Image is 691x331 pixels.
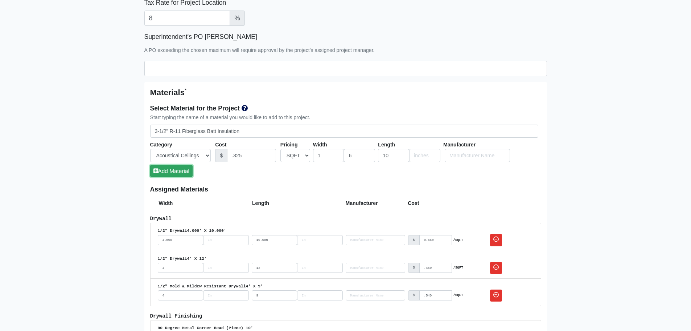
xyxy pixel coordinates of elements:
[445,149,510,162] input: Search
[159,200,173,206] strong: Width
[344,149,375,162] input: inches
[252,200,269,206] strong: Length
[346,235,406,245] input: Search
[209,229,226,233] span: 10.000'
[297,290,343,300] input: length_inches
[252,290,297,300] input: length_feet
[409,149,440,162] input: inches
[408,235,419,245] div: $
[419,235,452,245] input: Cost
[187,257,192,261] span: 4'
[443,142,476,148] strong: Manufacturer
[150,215,541,306] li: Drywall
[158,263,203,273] input: width_feet
[187,229,202,233] span: 4.000'
[453,293,463,298] strong: /SQFT
[158,283,534,290] div: 1/2" Mold & Mildew Resistant Drywall
[346,263,406,273] input: Search
[246,326,253,330] span: 10'
[203,290,249,300] input: width_inches
[203,235,249,245] input: width_inches
[378,149,409,162] input: feet
[158,255,534,262] div: 1/2" Drywall
[408,200,419,206] strong: Cost
[199,257,206,261] span: 12'
[408,290,419,300] div: $
[453,265,463,270] strong: /SQFT
[150,165,193,177] button: Add Material
[158,290,203,300] input: width_feet
[194,257,197,261] span: X
[215,142,226,148] strong: Cost
[150,125,538,138] input: Search
[150,88,541,97] h5: Materials
[150,105,240,112] strong: Select Material for the Project
[227,149,276,162] input: Cost
[144,47,375,53] small: A PO exceeding the chosen maximum will require approval by the project's assigned project manager.
[419,263,452,273] input: Cost
[215,149,227,162] div: $
[252,235,297,245] input: length_feet
[252,263,297,273] input: length_feet
[144,32,257,42] label: Superintendent's PO [PERSON_NAME]
[150,113,541,122] div: Start typing the name of a material you would like to add to this project.
[258,284,263,288] span: 9'
[313,142,327,148] strong: Width
[297,263,343,273] input: length_inches
[346,290,406,300] input: Search
[253,284,256,288] span: X
[453,238,463,243] strong: /SQFT
[158,235,203,245] input: width_feet
[150,186,541,193] h6: Assigned Materials
[203,263,249,273] input: width_inches
[297,235,343,245] input: length_inches
[150,142,172,148] strong: Category
[280,142,298,148] strong: Pricing
[378,142,395,148] strong: Length
[158,227,534,234] div: 1/2" Drywall
[346,200,378,206] strong: Manufacturer
[419,290,452,300] input: Cost
[313,149,344,162] input: feet
[246,284,251,288] span: 4'
[204,229,207,233] span: X
[230,11,245,26] span: %
[408,263,419,273] div: $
